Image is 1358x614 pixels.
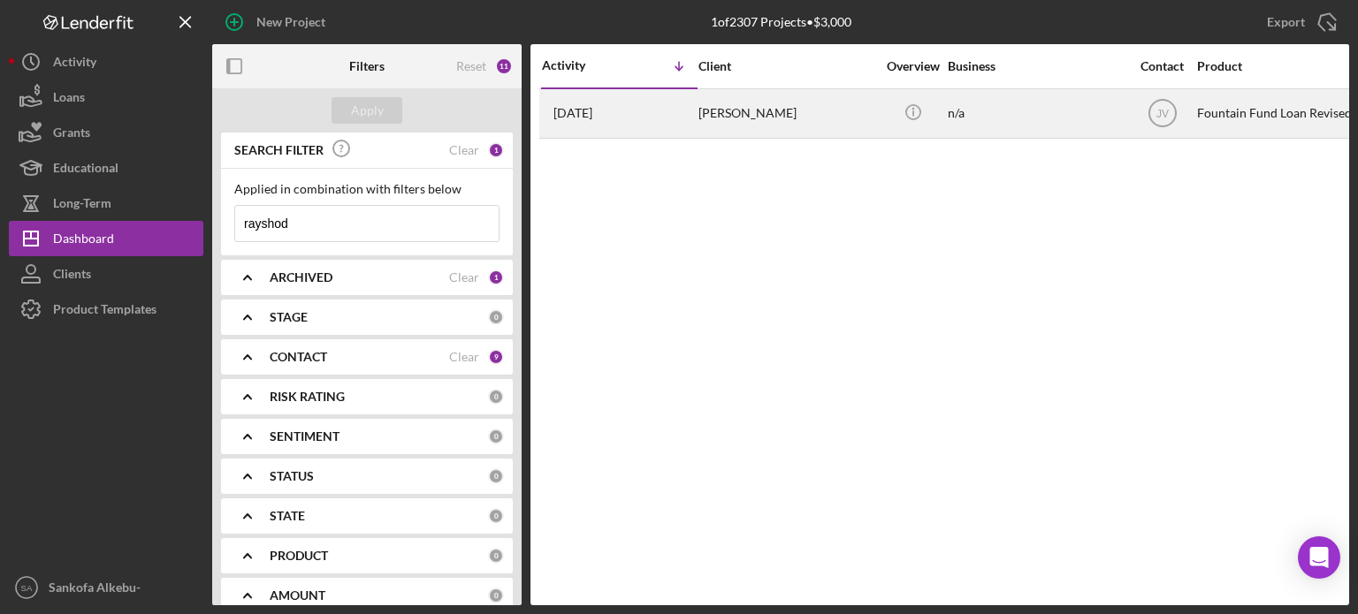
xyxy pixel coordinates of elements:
[270,429,339,443] b: SENTIMENT
[456,59,486,73] div: Reset
[9,44,203,80] button: Activity
[948,59,1125,73] div: Business
[488,548,504,564] div: 0
[9,292,203,327] button: Product Templates
[234,143,324,157] b: SEARCH FILTER
[349,59,385,73] b: Filters
[9,115,203,150] button: Grants
[488,142,504,158] div: 1
[9,186,203,221] button: Long-Term
[21,583,33,593] text: SA
[53,186,111,225] div: Long-Term
[270,390,345,404] b: RISK RATING
[488,508,504,524] div: 0
[332,97,402,124] button: Apply
[270,588,325,603] b: AMOUNT
[53,150,118,190] div: Educational
[53,44,96,84] div: Activity
[212,4,343,40] button: New Project
[270,469,314,483] b: STATUS
[9,570,203,605] button: SASankofa Alkebu-[GEOGRAPHIC_DATA]
[880,59,946,73] div: Overview
[488,389,504,405] div: 0
[9,150,203,186] button: Educational
[542,58,620,72] div: Activity
[270,509,305,523] b: STATE
[9,256,203,292] button: Clients
[488,428,504,444] div: 0
[449,270,479,284] div: Clear
[1267,4,1305,40] div: Export
[488,349,504,365] div: 9
[488,309,504,325] div: 0
[488,269,504,285] div: 1
[698,59,875,73] div: Client
[1249,4,1349,40] button: Export
[351,97,384,124] div: Apply
[270,310,308,324] b: STAGE
[1156,108,1168,120] text: JV
[449,350,479,364] div: Clear
[711,15,851,29] div: 1 of 2307 Projects • $3,000
[9,221,203,256] button: Dashboard
[698,90,875,137] div: [PERSON_NAME]
[488,587,504,603] div: 0
[270,549,328,563] b: PRODUCT
[553,106,592,120] time: 2025-08-01 13:19
[256,4,325,40] div: New Project
[53,256,91,296] div: Clients
[495,57,513,75] div: 11
[488,468,504,484] div: 0
[53,80,85,119] div: Loans
[1298,536,1340,579] div: Open Intercom Messenger
[948,90,1125,137] div: n/a
[1129,59,1195,73] div: Contact
[270,270,332,284] b: ARCHIVED
[449,143,479,157] div: Clear
[270,350,327,364] b: CONTACT
[53,292,156,331] div: Product Templates
[234,182,500,196] div: Applied in combination with filters below
[9,80,203,115] button: Loans
[53,221,114,261] div: Dashboard
[53,115,90,155] div: Grants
